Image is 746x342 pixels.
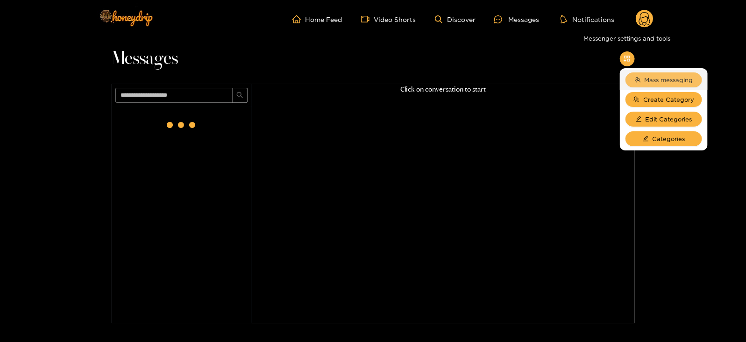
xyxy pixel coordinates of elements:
span: team [635,77,641,84]
button: Notifications [558,14,617,24]
a: Discover [435,15,476,23]
button: appstore-add [620,51,635,66]
button: usergroup-addCreate Category [625,92,702,107]
button: editEdit Categories [625,112,702,127]
a: Video Shorts [361,15,416,23]
button: teamMass messaging [625,72,702,87]
div: Messenger settings and tools [580,31,674,46]
span: Create Category [643,95,694,104]
span: edit [643,135,649,142]
span: Messages [112,48,178,70]
span: Mass messaging [645,75,693,85]
button: search [233,88,248,103]
button: editCategories [625,131,702,146]
p: Click on conversation to start [252,84,635,95]
span: search [236,92,243,100]
span: usergroup-add [633,96,639,103]
span: video-camera [361,15,374,23]
span: edit [636,116,642,123]
a: Home Feed [292,15,342,23]
span: Edit Categories [646,114,692,124]
span: appstore-add [624,55,631,63]
span: home [292,15,306,23]
div: Messages [494,14,539,25]
span: Categories [653,134,685,143]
